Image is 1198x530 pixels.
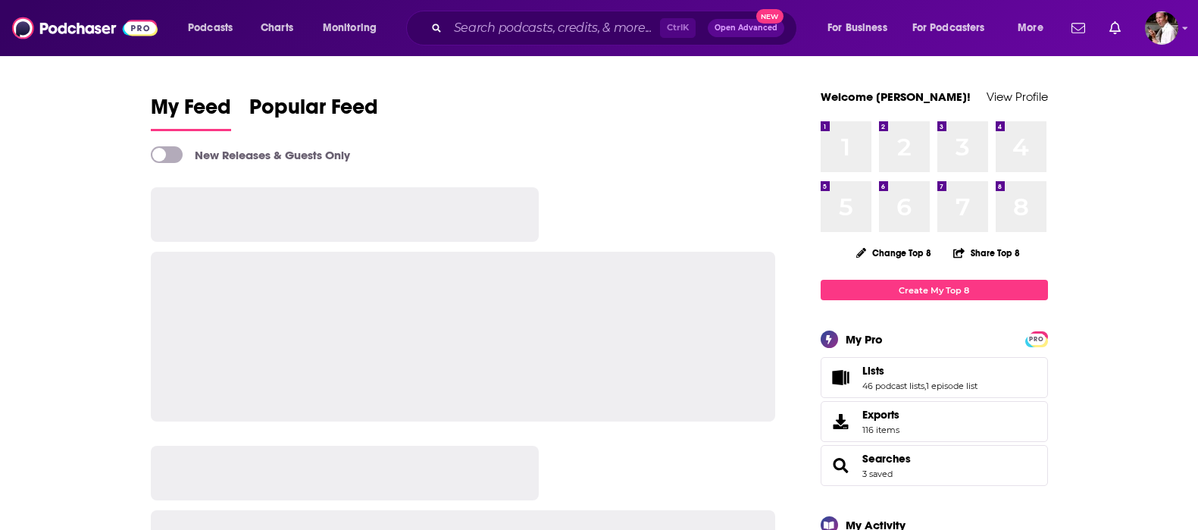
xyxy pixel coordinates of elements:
span: Popular Feed [249,94,378,129]
a: 46 podcast lists [862,381,924,391]
input: Search podcasts, credits, & more... [448,16,660,40]
span: Lists [862,364,884,378]
span: Podcasts [188,17,233,39]
span: Logged in as Quarto [1145,11,1178,45]
span: Exports [862,408,899,422]
span: 116 items [862,425,899,435]
button: Share Top 8 [952,238,1021,268]
a: 1 episode list [926,381,977,391]
span: For Business [827,17,887,39]
a: My Feed [151,94,231,131]
div: Search podcasts, credits, & more... [421,11,812,45]
a: Popular Feed [249,94,378,131]
button: open menu [177,16,252,40]
img: Podchaser - Follow, Share and Rate Podcasts [12,14,158,42]
span: , [924,381,926,391]
div: My Pro [846,332,883,347]
span: My Feed [151,94,231,129]
span: For Podcasters [912,17,985,39]
span: Open Advanced [715,24,777,32]
span: Charts [261,17,293,39]
a: Searches [862,452,911,466]
a: New Releases & Guests Only [151,146,350,163]
span: Monitoring [323,17,377,39]
button: open menu [1007,16,1062,40]
span: Searches [821,445,1048,486]
a: Lists [862,364,977,378]
a: View Profile [987,89,1048,104]
span: More [1018,17,1043,39]
a: Create My Top 8 [821,280,1048,300]
a: Show notifications dropdown [1065,15,1091,41]
button: Open AdvancedNew [708,19,784,37]
button: Change Top 8 [847,243,941,262]
span: Exports [826,411,856,432]
a: Welcome [PERSON_NAME]! [821,89,971,104]
button: open menu [312,16,396,40]
a: Charts [251,16,302,40]
a: Show notifications dropdown [1103,15,1127,41]
span: PRO [1028,334,1046,345]
span: Ctrl K [660,18,696,38]
button: open menu [817,16,906,40]
a: Searches [826,455,856,476]
span: Lists [821,357,1048,398]
button: Show profile menu [1145,11,1178,45]
button: open menu [902,16,1007,40]
a: Exports [821,401,1048,442]
a: Lists [826,367,856,388]
a: 3 saved [862,469,893,479]
img: User Profile [1145,11,1178,45]
a: PRO [1028,333,1046,344]
span: New [756,9,784,24]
